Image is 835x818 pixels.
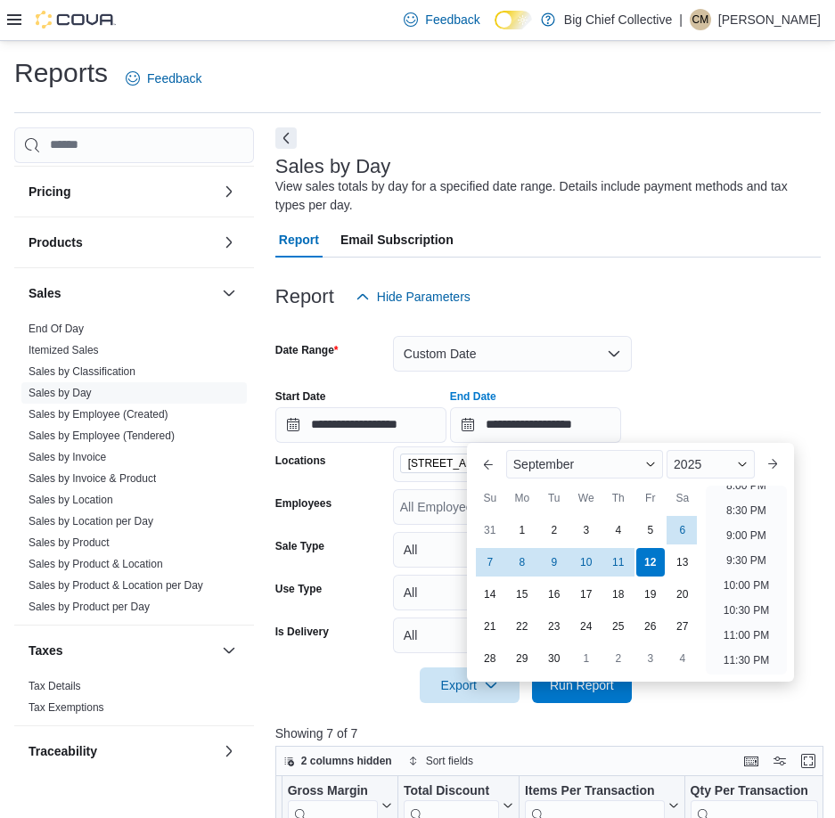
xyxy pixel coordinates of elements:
[508,548,536,577] div: day-8
[508,484,536,512] div: Mo
[119,61,209,96] a: Feedback
[572,580,601,609] div: day-17
[636,484,665,512] div: Fr
[450,407,621,443] input: Press the down key to enter a popover containing a calendar. Press the escape key to close the po...
[393,618,632,653] button: All
[29,742,215,760] button: Traceability
[29,322,84,336] span: End Of Day
[450,389,496,404] label: End Date
[29,557,163,571] span: Sales by Product & Location
[29,183,70,200] h3: Pricing
[29,429,175,443] span: Sales by Employee (Tendered)
[636,548,665,577] div: day-12
[525,782,665,799] div: Items Per Transaction
[692,9,709,30] span: CM
[474,514,699,675] div: September, 2025
[29,679,81,693] span: Tax Details
[716,575,776,596] li: 10:00 PM
[218,740,240,762] button: Traceability
[679,9,683,30] p: |
[29,451,106,463] a: Sales by Invoice
[668,612,697,641] div: day-27
[668,580,697,609] div: day-20
[476,548,504,577] div: day-7
[572,484,601,512] div: We
[29,742,97,760] h3: Traceability
[29,642,63,659] h3: Taxes
[275,539,324,553] label: Sale Type
[476,516,504,544] div: day-31
[540,548,569,577] div: day-9
[540,484,569,512] div: Tu
[741,750,762,772] button: Keyboard shortcuts
[476,612,504,641] div: day-21
[29,407,168,421] span: Sales by Employee (Created)
[275,389,326,404] label: Start Date
[29,386,92,400] span: Sales by Day
[564,9,672,30] p: Big Chief Collective
[718,9,821,30] p: [PERSON_NAME]
[275,454,326,468] label: Locations
[29,494,113,506] a: Sales by Location
[476,484,504,512] div: Su
[476,580,504,609] div: day-14
[636,612,665,641] div: day-26
[147,70,201,87] span: Feedback
[29,233,215,251] button: Products
[758,450,787,479] button: Next month
[14,55,108,91] h1: Reports
[495,11,532,29] input: Dark Mode
[279,222,319,258] span: Report
[29,493,113,507] span: Sales by Location
[474,450,503,479] button: Previous Month
[572,516,601,544] div: day-3
[572,644,601,673] div: day-1
[636,516,665,544] div: day-5
[540,644,569,673] div: day-30
[719,550,774,571] li: 9:30 PM
[668,644,697,673] div: day-4
[36,11,116,29] img: Cova
[719,475,774,496] li: 8:00 PM
[275,156,391,177] h3: Sales by Day
[29,536,110,549] a: Sales by Product
[540,516,569,544] div: day-2
[719,500,774,521] li: 8:30 PM
[14,318,254,625] div: Sales
[506,450,663,479] div: Button. Open the month selector. September is currently selected.
[218,282,240,304] button: Sales
[604,516,633,544] div: day-4
[29,642,215,659] button: Taxes
[426,754,473,768] span: Sort fields
[29,472,156,485] a: Sales by Invoice & Product
[29,284,61,302] h3: Sales
[430,667,509,703] span: Export
[508,612,536,641] div: day-22
[29,450,106,464] span: Sales by Invoice
[29,471,156,486] span: Sales by Invoice & Product
[668,516,697,544] div: day-6
[716,600,776,621] li: 10:30 PM
[29,365,135,378] a: Sales by Classification
[218,640,240,661] button: Taxes
[29,344,99,356] a: Itemized Sales
[29,387,92,399] a: Sales by Day
[275,407,446,443] input: Press the down key to open a popover containing a calendar.
[572,548,601,577] div: day-10
[495,29,495,30] span: Dark Mode
[404,782,499,799] div: Total Discount
[29,700,104,715] span: Tax Exemptions
[29,364,135,379] span: Sales by Classification
[275,496,332,511] label: Employees
[340,222,454,258] span: Email Subscription
[667,450,755,479] div: Button. Open the year selector. 2025 is currently selected.
[706,486,787,675] ul: Time
[674,457,701,471] span: 2025
[636,644,665,673] div: day-3
[29,536,110,550] span: Sales by Product
[550,676,614,694] span: Run Report
[400,454,536,473] span: 3414 NW CACHE ROAD
[218,181,240,202] button: Pricing
[508,516,536,544] div: day-1
[29,514,153,528] span: Sales by Location per Day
